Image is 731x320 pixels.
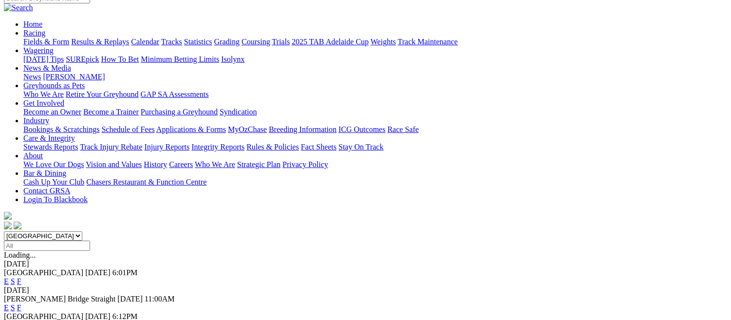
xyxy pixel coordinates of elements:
[23,108,81,116] a: Become an Owner
[66,55,99,63] a: SUREpick
[141,55,219,63] a: Minimum Betting Limits
[131,38,159,46] a: Calendar
[214,38,240,46] a: Grading
[23,160,727,169] div: About
[23,187,70,195] a: Contact GRSA
[17,277,21,285] a: F
[23,116,49,125] a: Industry
[4,303,9,312] a: E
[4,251,36,259] span: Loading...
[4,277,9,285] a: E
[23,38,727,46] div: Racing
[23,81,85,90] a: Greyhounds as Pets
[23,151,43,160] a: About
[23,178,84,186] a: Cash Up Your Club
[221,55,244,63] a: Isolynx
[80,143,142,151] a: Track Injury Rebate
[66,90,139,98] a: Retire Your Greyhound
[191,143,244,151] a: Integrity Reports
[17,303,21,312] a: F
[86,178,206,186] a: Chasers Restaurant & Function Centre
[23,160,84,169] a: We Love Our Dogs
[4,268,83,277] span: [GEOGRAPHIC_DATA]
[161,38,182,46] a: Tracks
[282,160,328,169] a: Privacy Policy
[398,38,458,46] a: Track Maintenance
[228,125,267,133] a: MyOzChase
[43,73,105,81] a: [PERSON_NAME]
[269,125,337,133] a: Breeding Information
[169,160,193,169] a: Careers
[23,169,66,177] a: Bar & Dining
[23,73,727,81] div: News & Media
[23,195,88,204] a: Login To Blackbook
[144,143,189,151] a: Injury Reports
[23,134,75,142] a: Care & Integrity
[272,38,290,46] a: Trials
[246,143,299,151] a: Rules & Policies
[4,260,727,268] div: [DATE]
[4,286,727,295] div: [DATE]
[23,20,42,28] a: Home
[4,241,90,251] input: Select date
[11,277,15,285] a: S
[237,160,281,169] a: Strategic Plan
[4,3,33,12] img: Search
[85,268,111,277] span: [DATE]
[71,38,129,46] a: Results & Replays
[23,125,727,134] div: Industry
[23,55,727,64] div: Wagering
[144,160,167,169] a: History
[141,90,209,98] a: GAP SA Assessments
[14,222,21,229] img: twitter.svg
[23,38,69,46] a: Fields & Form
[156,125,226,133] a: Applications & Forms
[23,143,78,151] a: Stewards Reports
[23,29,45,37] a: Racing
[220,108,257,116] a: Syndication
[23,99,64,107] a: Get Involved
[184,38,212,46] a: Statistics
[4,222,12,229] img: facebook.svg
[4,295,115,303] span: [PERSON_NAME] Bridge Straight
[338,125,385,133] a: ICG Outcomes
[112,268,138,277] span: 6:01PM
[23,46,54,55] a: Wagering
[4,212,12,220] img: logo-grsa-white.png
[23,90,64,98] a: Who We Are
[86,160,142,169] a: Vision and Values
[23,143,727,151] div: Care & Integrity
[141,108,218,116] a: Purchasing a Greyhound
[83,108,139,116] a: Become a Trainer
[23,64,71,72] a: News & Media
[23,90,727,99] div: Greyhounds as Pets
[145,295,175,303] span: 11:00AM
[195,160,235,169] a: Who We Are
[371,38,396,46] a: Weights
[23,125,99,133] a: Bookings & Scratchings
[338,143,383,151] a: Stay On Track
[387,125,418,133] a: Race Safe
[23,108,727,116] div: Get Involved
[292,38,369,46] a: 2025 TAB Adelaide Cup
[101,125,154,133] a: Schedule of Fees
[23,55,64,63] a: [DATE] Tips
[242,38,270,46] a: Coursing
[101,55,139,63] a: How To Bet
[117,295,143,303] span: [DATE]
[301,143,337,151] a: Fact Sheets
[23,73,41,81] a: News
[11,303,15,312] a: S
[23,178,727,187] div: Bar & Dining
